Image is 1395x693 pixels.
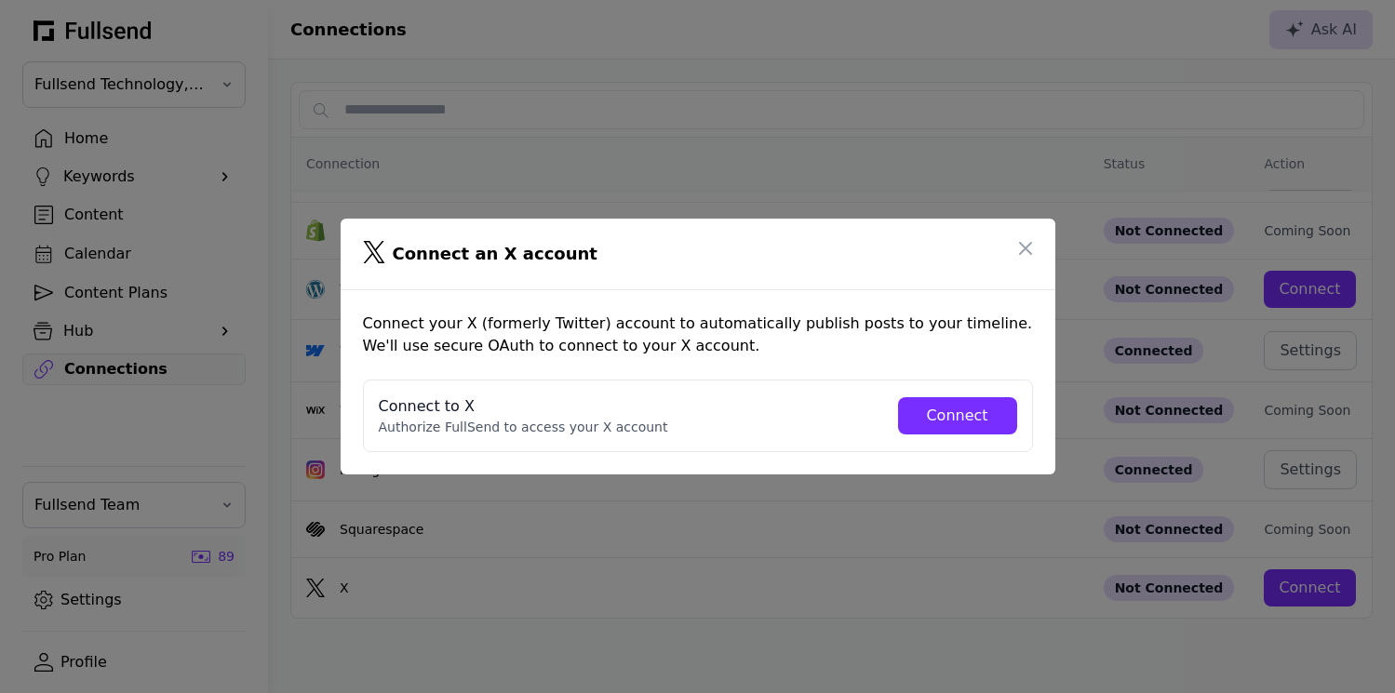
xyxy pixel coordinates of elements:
[379,395,668,418] h4: Connect to X
[913,405,1002,427] div: Connect
[363,313,1033,357] p: Connect your X (formerly Twitter) account to automatically publish posts to your timeline. We'll ...
[393,241,597,267] h1: Connect an X account
[898,397,1017,434] button: Connect
[379,418,668,436] p: Authorize FullSend to access your X account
